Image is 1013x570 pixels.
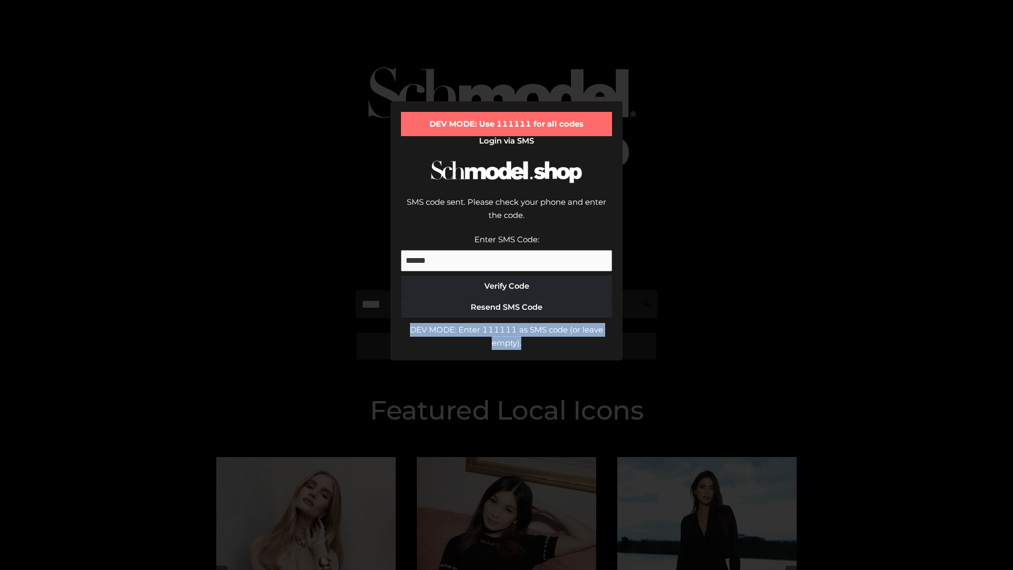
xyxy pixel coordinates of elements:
div: DEV MODE: Use 111111 for all codes [401,112,612,136]
h2: Login via SMS [401,136,612,146]
div: DEV MODE: Enter 111111 as SMS code (or leave empty). [401,323,612,350]
button: Resend SMS Code [401,297,612,318]
div: SMS code sent. Please check your phone and enter the code. [401,195,612,233]
label: Enter SMS Code: [474,234,539,244]
img: Schmodel Logo [427,151,586,193]
button: Verify Code [401,275,612,297]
